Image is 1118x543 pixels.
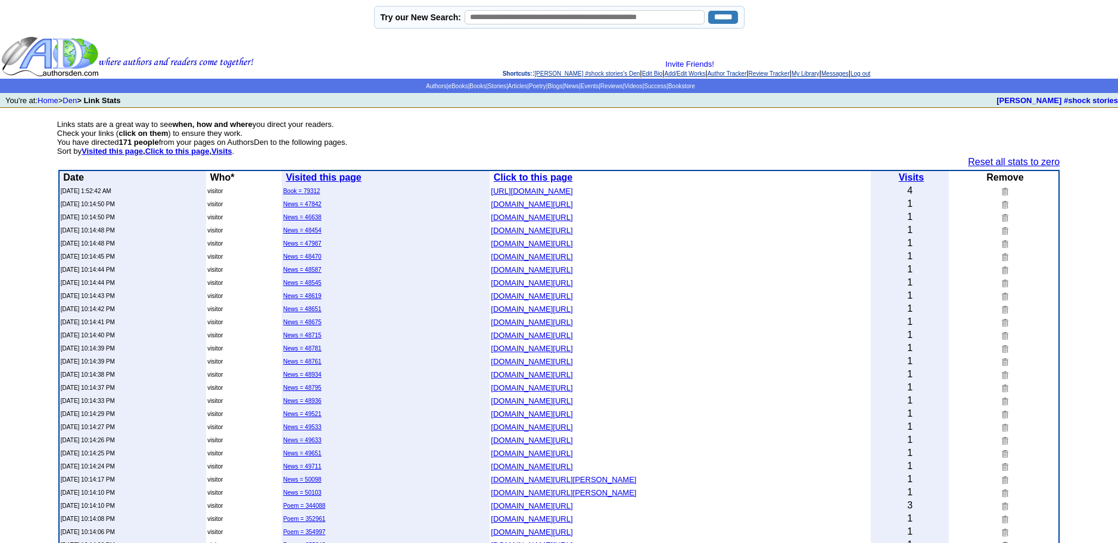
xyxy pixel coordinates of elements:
[491,501,572,510] font: [DOMAIN_NAME][URL]
[283,411,321,417] a: News = 49521
[821,70,849,77] a: Messages
[999,514,1008,523] img: Remove this link
[38,96,58,105] a: Home
[996,96,1118,105] b: [PERSON_NAME] #shock stories
[491,357,572,366] font: [DOMAIN_NAME][URL]
[491,435,572,445] a: [DOMAIN_NAME][URL]
[283,240,321,247] a: News = 47987
[283,424,321,430] a: News = 49533
[581,83,599,89] a: Events
[173,120,253,129] b: when, how and where
[283,214,321,221] a: News = 46638
[82,147,143,156] a: Visited this page
[999,187,1008,196] img: Remove this link
[491,408,572,418] a: [DOMAIN_NAME][URL]
[871,394,949,407] td: 1
[529,83,546,89] a: Poetry
[491,370,572,379] font: [DOMAIN_NAME][URL]
[624,83,642,89] a: Videos
[286,172,362,182] a: Visited this page
[547,83,562,89] a: Blogs
[999,200,1008,209] img: Remove this link
[207,319,223,325] font: visitor
[283,280,321,286] a: News = 48545
[999,370,1008,379] img: Remove this link
[871,328,949,342] td: 1
[491,331,572,340] font: [DOMAIN_NAME][URL]
[999,475,1008,484] img: Remove this link
[999,252,1008,261] img: Remove this link
[871,237,949,250] td: 1
[61,437,115,443] font: [DATE] 10:14:26 PM
[999,501,1008,510] img: Remove this link
[283,319,321,325] a: News = 48675
[871,224,949,237] td: 1
[668,83,695,89] a: Bookstore
[999,357,1008,366] img: Remove this link
[871,315,949,328] td: 1
[871,184,949,197] td: 4
[283,306,321,312] a: News = 48651
[999,226,1008,235] img: Remove this link
[207,489,223,496] font: visitor
[207,201,223,207] font: visitor
[491,474,636,484] a: [DOMAIN_NAME][URL][PERSON_NAME]
[283,463,321,470] a: News = 49711
[283,345,321,352] a: News = 48781
[491,187,572,196] font: [URL][DOMAIN_NAME]
[491,200,572,209] font: [DOMAIN_NAME][URL]
[491,421,572,432] a: [DOMAIN_NAME][URL]
[871,210,949,224] td: 1
[491,317,572,327] a: [DOMAIN_NAME][URL]
[61,227,115,234] font: [DATE] 10:14:48 PM
[61,489,115,496] font: [DATE] 10:14:10 PM
[899,172,924,182] b: Visits
[999,239,1008,248] img: Remove this link
[207,358,223,365] font: visitor
[61,398,115,404] font: [DATE] 10:14:33 PM
[491,239,572,248] font: [DOMAIN_NAME][URL]
[207,345,223,352] font: visitor
[61,214,115,221] font: [DATE] 10:14:50 PM
[491,225,572,235] a: [DOMAIN_NAME][URL]
[507,83,527,89] a: Articles
[61,384,115,391] font: [DATE] 10:14:37 PM
[207,227,223,234] font: visitor
[491,395,572,405] a: [DOMAIN_NAME][URL]
[207,529,223,535] font: visitor
[283,293,321,299] a: News = 48619
[77,96,120,105] b: > Link Stats
[207,240,223,247] font: visitor
[491,290,572,300] a: [DOMAIN_NAME][URL]
[491,198,572,209] a: [DOMAIN_NAME][URL]
[871,420,949,433] td: 1
[491,500,572,510] a: [DOMAIN_NAME][URL]
[491,343,572,353] a: [DOMAIN_NAME][URL]
[61,411,115,417] font: [DATE] 10:14:29 PM
[491,462,572,471] font: [DOMAIN_NAME][URL]
[871,486,949,499] td: 1
[283,253,321,260] a: News = 48470
[491,382,572,392] a: [DOMAIN_NAME][URL]
[63,172,84,182] b: Date
[283,476,321,483] a: News = 50098
[469,83,486,89] a: Books
[61,201,115,207] font: [DATE] 10:14:50 PM
[999,423,1008,432] img: Remove this link
[207,188,223,194] font: visitor
[999,331,1008,340] img: Remove this link
[503,70,532,77] span: Shortcuts:
[871,276,949,289] td: 1
[211,147,232,156] a: Visits
[999,396,1008,405] img: Remove this link
[871,407,949,420] td: 1
[491,396,572,405] font: [DOMAIN_NAME][URL]
[871,368,949,381] td: 1
[871,355,949,368] td: 1
[708,70,747,77] a: Author Tracker
[283,358,321,365] a: News = 48761
[871,473,949,486] td: 1
[871,289,949,302] td: 1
